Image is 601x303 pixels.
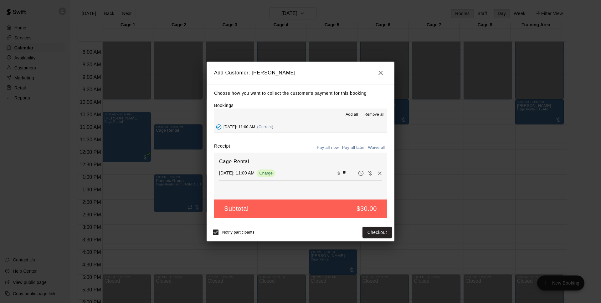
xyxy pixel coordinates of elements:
[222,230,254,235] span: Notify participants
[214,121,387,133] button: Added - Collect Payment[DATE]: 11:00 AM(Current)
[224,205,249,213] h5: Subtotal
[375,169,384,178] button: Remove
[364,112,384,118] span: Remove all
[362,110,387,120] button: Remove all
[337,170,340,176] p: $
[366,143,387,153] button: Waive all
[219,158,382,166] h6: Cage Rental
[366,170,375,175] span: Waive payment
[207,62,394,84] h2: Add Customer: [PERSON_NAME]
[214,89,387,97] p: Choose how you want to collect the customer's payment for this booking
[357,205,377,213] h5: $30.00
[257,125,274,129] span: (Current)
[214,103,234,108] label: Bookings
[341,143,367,153] button: Pay all later
[214,122,223,132] button: Added - Collect Payment
[257,171,275,175] span: Charge
[356,170,366,175] span: Pay later
[342,110,362,120] button: Add all
[346,112,358,118] span: Add all
[223,125,255,129] span: [DATE]: 11:00 AM
[315,143,341,153] button: Pay all now
[362,227,392,238] button: Checkout
[214,143,230,153] label: Receipt
[219,170,254,176] p: [DATE]: 11:00 AM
